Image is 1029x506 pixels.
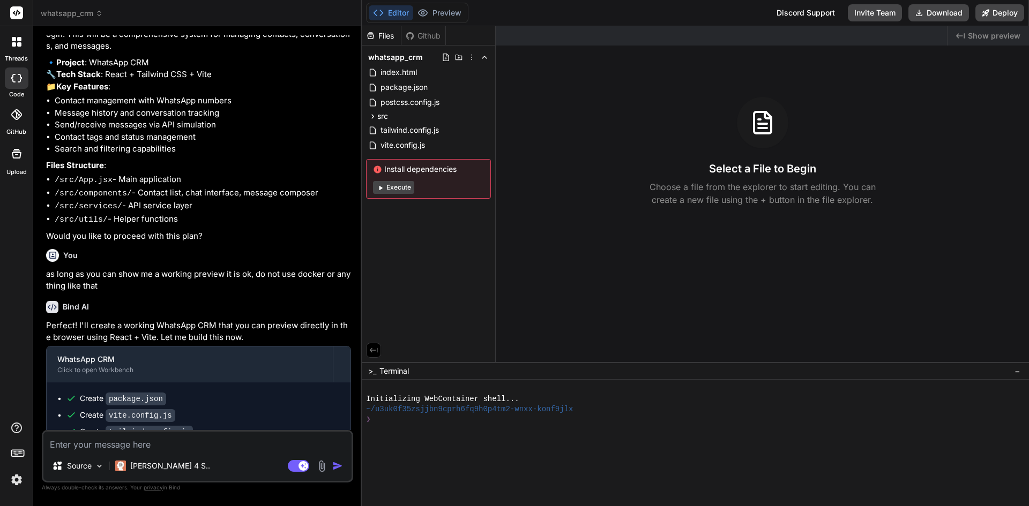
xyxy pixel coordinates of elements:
[55,200,351,213] li: - API service layer
[366,414,371,425] span: ❯
[46,268,351,292] p: as long as you can show me a working preview it is ok, do not use docker or anything like that
[46,160,104,170] strong: Files Structure
[379,81,429,94] span: package.json
[55,95,351,107] li: Contact management with WhatsApp numbers
[770,4,841,21] div: Discord Support
[67,460,92,471] p: Source
[1015,366,1020,376] span: −
[55,176,113,185] code: /src/App.jsx
[413,5,466,20] button: Preview
[1012,362,1023,380] button: −
[115,460,126,471] img: Claude 4 Sonnet
[5,54,28,63] label: threads
[46,57,351,93] p: 🔹 : WhatsApp CRM 🔧 : React + Tailwind CSS + Vite 📁 :
[6,168,27,177] label: Upload
[55,107,351,119] li: Message history and conversation tracking
[401,31,445,41] div: Github
[379,124,440,137] span: tailwind.config.js
[368,366,376,376] span: >_
[968,31,1020,41] span: Show preview
[55,131,351,144] li: Contact tags and status management
[709,161,816,176] h3: Select a File to Begin
[643,180,883,206] p: Choose a file from the explorer to start editing. You can create a new file using the + button in...
[47,346,333,382] button: WhatsApp CRMClick to open Workbench
[46,160,351,172] p: :
[373,164,484,175] span: Install dependencies
[9,90,24,99] label: code
[368,52,423,63] span: whatsapp_crm
[369,5,413,20] button: Editor
[130,460,210,471] p: [PERSON_NAME] 4 S..
[63,250,78,261] h6: You
[80,393,166,404] div: Create
[373,181,414,194] button: Execute
[379,96,441,109] span: postcss.config.js
[55,202,122,211] code: /src/services/
[377,111,388,122] span: src
[316,460,328,472] img: attachment
[366,404,573,414] span: ~/u3uk0f35zsjjbn9cprh6fq9h0p4tm2-wnxx-konf9jlx
[41,8,103,19] span: whatsapp_crm
[55,213,351,226] li: - Helper functions
[55,189,132,198] code: /src/components/
[379,139,426,152] span: vite.config.js
[908,4,969,21] button: Download
[362,31,401,41] div: Files
[366,394,519,404] span: Initializing WebContainer shell...
[95,462,104,471] img: Pick Models
[46,320,351,344] p: Perfect! I'll create a working WhatsApp CRM that you can preview directly in the browser using Re...
[63,301,89,312] h6: Bind AI
[332,460,343,471] img: icon
[56,57,85,67] strong: Project
[56,69,101,79] strong: Tech Stack
[56,81,108,92] strong: Key Features
[80,426,193,437] div: Create
[42,482,353,493] p: Always double-check its answers. Your in Bind
[55,173,351,187] li: - Main application
[379,66,418,79] span: index.html
[975,4,1024,21] button: Deploy
[8,471,26,489] img: settings
[6,127,26,137] label: GitHub
[55,143,351,155] li: Search and filtering capabilities
[379,366,409,376] span: Terminal
[144,484,163,490] span: privacy
[106,426,193,439] code: tailwind.config.js
[57,354,322,365] div: WhatsApp CRM
[57,366,322,374] div: Click to open Workbench
[55,187,351,200] li: - Contact list, chat interface, message composer
[55,119,351,131] li: Send/receive messages via API simulation
[80,410,175,421] div: Create
[106,392,166,405] code: package.json
[55,215,108,224] code: /src/utils/
[46,230,351,243] p: Would you like to proceed with this plan?
[106,409,175,422] code: vite.config.js
[848,4,902,21] button: Invite Team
